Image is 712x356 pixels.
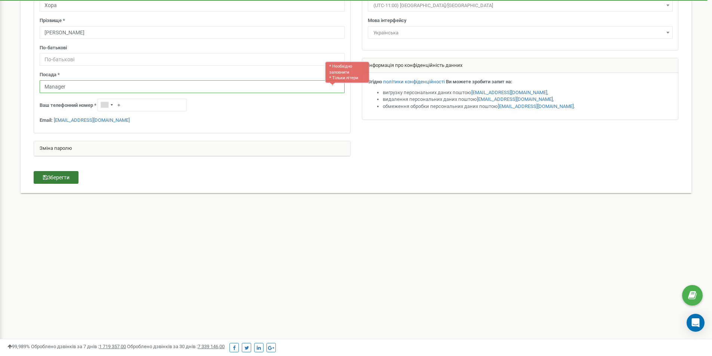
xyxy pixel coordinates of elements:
[40,26,345,39] input: Прізвище
[477,96,553,102] a: [EMAIL_ADDRESS][DOMAIN_NAME]
[34,171,78,184] button: Зберегти
[40,102,96,109] label: Ваш телефонний номер *
[383,89,673,96] li: вигрузку персональних даних поштою ,
[34,141,350,156] div: Зміна паролю
[198,344,225,349] u: 7 339 146,00
[99,344,126,349] u: 1 719 357,00
[362,58,678,73] div: Інформація про конфіденційність данних
[383,103,673,110] li: обмеження обробки персональних даних поштою .
[383,96,673,103] li: видалення персональних даних поштою ,
[471,90,547,95] a: [EMAIL_ADDRESS][DOMAIN_NAME]
[370,0,670,11] span: (UTC-11:00) Pacific/Midway
[368,79,382,84] strong: Згідно
[325,61,370,83] div: * Необхідно заповнити * Тільки літери
[40,53,345,66] input: По-батькові
[40,80,345,93] input: Посада
[40,44,67,52] label: По-батькові
[98,99,115,111] div: Telephone country code
[54,117,130,123] a: [EMAIL_ADDRESS][DOMAIN_NAME]
[383,79,445,84] a: політики конфіденційності
[40,71,60,78] label: Посада *
[687,314,705,332] div: Open Intercom Messenger
[40,117,53,123] strong: Email:
[370,28,670,38] span: Українська
[127,344,225,349] span: Оброблено дзвінків за 30 днів :
[7,344,30,349] span: 99,989%
[498,103,574,109] a: [EMAIL_ADDRESS][DOMAIN_NAME]
[31,344,126,349] span: Оброблено дзвінків за 7 днів :
[368,17,407,24] label: Мова інтерфейсу
[446,79,512,84] strong: Ви можете зробити запит на:
[98,99,187,111] input: +1-800-555-55-55
[368,26,673,39] span: Українська
[40,17,65,24] label: Прізвище *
